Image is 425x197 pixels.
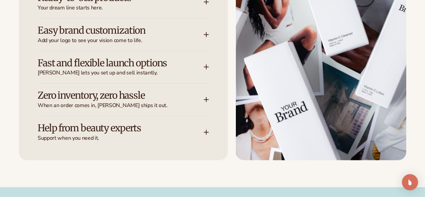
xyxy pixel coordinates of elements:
[38,4,204,11] span: Your dream line starts here.
[38,58,183,68] h3: Fast and flexible launch options
[38,135,204,142] span: Support when you need it.
[38,69,204,76] span: [PERSON_NAME] lets you set up and sell instantly.
[38,25,183,36] h3: Easy brand customization
[38,123,183,133] h3: Help from beauty experts
[38,37,204,44] span: Add your logo to see your vision come to life.
[38,90,183,101] h3: Zero inventory, zero hassle
[402,174,418,190] div: Open Intercom Messenger
[38,102,204,109] span: When an order comes in, [PERSON_NAME] ships it out.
